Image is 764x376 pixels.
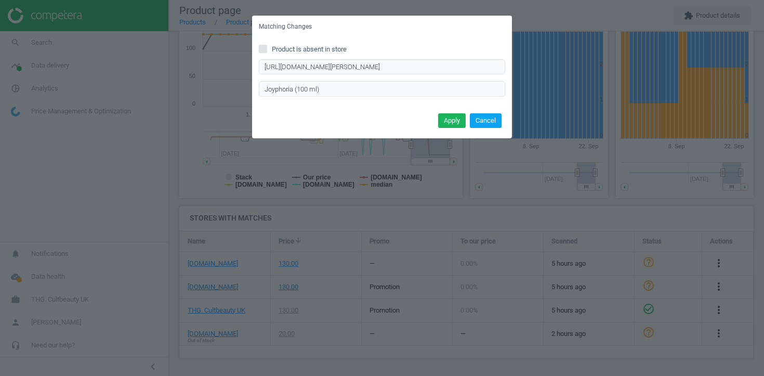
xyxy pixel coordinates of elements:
h5: Matching Changes [259,22,312,31]
button: Cancel [470,113,502,128]
span: Product is absent in store [270,45,349,54]
input: Enter correct product URL [259,59,505,75]
button: Apply [438,113,466,128]
input: Enter the product option [259,81,505,97]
